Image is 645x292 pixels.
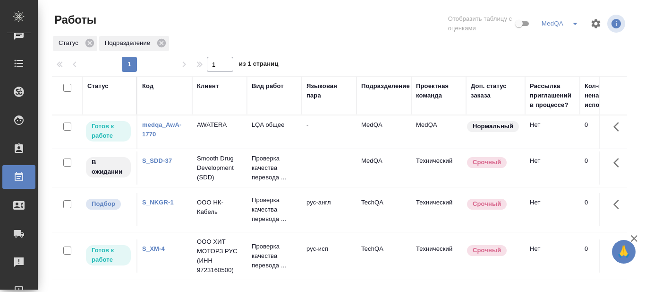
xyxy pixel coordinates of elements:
td: Нет [525,151,580,185]
td: TechQA [356,239,411,273]
a: S_SDD-37 [142,157,172,164]
td: Технический [411,151,466,185]
span: Работы [52,12,96,27]
p: Срочный [473,246,501,255]
p: ООО НК-Кабель [197,198,242,217]
div: Код [142,81,153,91]
p: AWATERA [197,120,242,130]
a: S_XM-4 [142,245,165,252]
td: MedQA [356,115,411,149]
td: Технический [411,239,466,273]
div: Подразделение [99,36,169,51]
p: Срочный [473,158,501,167]
button: Здесь прячутся важные кнопки [608,151,630,174]
span: 🙏 [616,242,632,262]
div: Проектная команда [416,81,461,100]
div: Языковая пара [306,81,352,100]
td: Технический [411,193,466,226]
div: Клиент [197,81,219,91]
p: Проверка качества перевода ... [252,154,297,182]
button: 🙏 [612,240,636,264]
button: Здесь прячутся важные кнопки [608,115,630,138]
div: Подразделение [361,81,410,91]
p: Статус [59,38,82,48]
div: Исполнитель может приступить к работе [85,120,132,142]
p: Срочный [473,199,501,209]
div: Кол-во неназначенных исполнителей [585,81,641,110]
p: Готов к работе [92,122,125,141]
div: Доп. статус заказа [471,81,520,100]
p: В ожидании [92,158,125,177]
td: Нет [525,115,580,149]
td: - [302,115,356,149]
td: Нет [525,193,580,226]
p: Проверка качества перевода ... [252,242,297,270]
button: Здесь прячутся важные кнопки [608,193,630,216]
td: рус-исп [302,239,356,273]
a: medqa_AwA-1770 [142,121,182,138]
div: Вид работ [252,81,284,91]
button: Здесь прячутся важные кнопки [608,239,630,262]
p: Подразделение [105,38,153,48]
p: ООО ХИТ МОТОРЗ РУС (ИНН 9723160500) [197,237,242,275]
div: Рассылка приглашений в процессе? [530,81,575,110]
td: рус-англ [302,193,356,226]
span: Посмотреть информацию [607,15,627,33]
p: Smooth Drug Development (SDD) [197,154,242,182]
td: Нет [525,239,580,273]
div: Статус [87,81,109,91]
div: split button [539,16,585,31]
div: Статус [53,36,97,51]
div: Можно подбирать исполнителей [85,198,132,211]
td: MedQA [356,151,411,185]
td: TechQA [356,193,411,226]
p: Готов к работе [92,246,125,265]
p: Нормальный [473,122,513,131]
span: Настроить таблицу [585,12,607,35]
a: S_NKGR-1 [142,199,174,206]
span: Отобразить таблицу с оценками [448,14,513,33]
td: MedQA [411,115,466,149]
p: Подбор [92,199,115,209]
div: Исполнитель может приступить к работе [85,244,132,266]
div: Исполнитель назначен, приступать к работе пока рано [85,156,132,178]
p: Проверка качества перевода ... [252,195,297,224]
p: LQA общее [252,120,297,130]
span: из 1 страниц [239,58,279,72]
